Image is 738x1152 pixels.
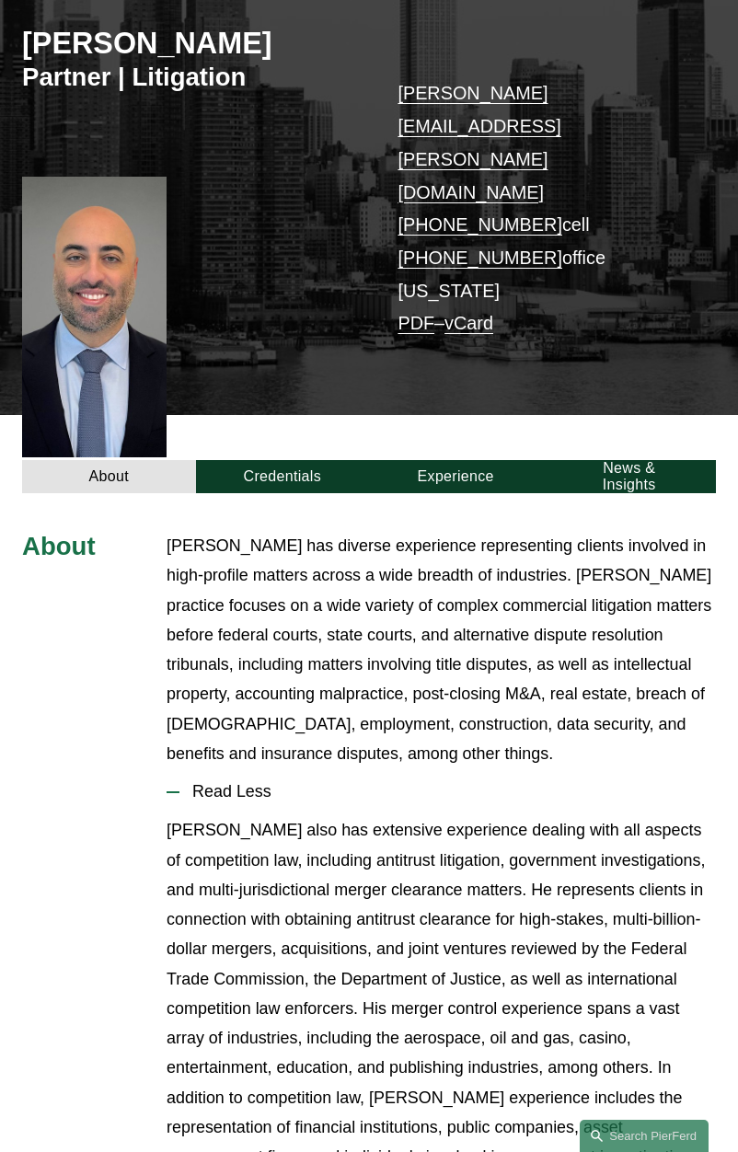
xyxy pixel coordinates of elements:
a: [PHONE_NUMBER] [398,214,561,235]
a: About [22,460,195,493]
a: News & Insights [542,460,715,493]
span: Read Less [179,782,716,801]
p: cell office [US_STATE] – [398,77,686,340]
h3: Partner | Litigation [22,62,369,93]
span: About [22,532,96,560]
a: Search this site [580,1120,709,1152]
a: vCard [444,313,493,333]
h2: [PERSON_NAME] [22,26,369,62]
a: [PERSON_NAME][EMAIL_ADDRESS][PERSON_NAME][DOMAIN_NAME] [398,83,560,202]
a: [PHONE_NUMBER] [398,248,561,268]
p: [PERSON_NAME] has diverse experience representing clients involved in high-profile matters across... [167,531,716,768]
a: PDF [398,313,434,333]
button: Read Less [167,768,716,815]
a: Experience [369,460,542,493]
a: Credentials [196,460,369,493]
